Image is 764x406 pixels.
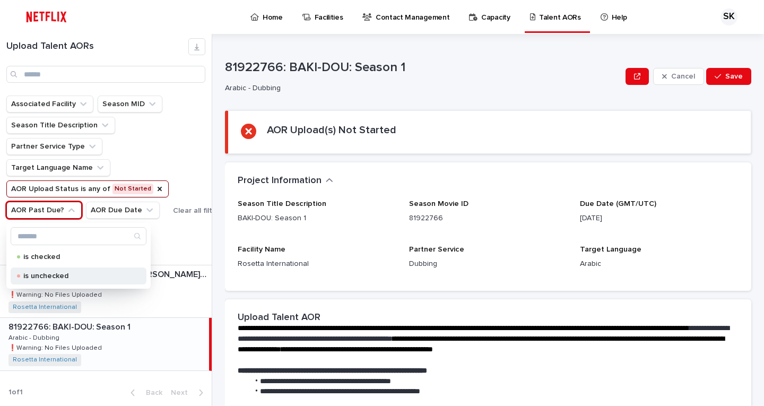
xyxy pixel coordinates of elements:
span: Facility Name [238,246,285,253]
p: Rosetta International [238,258,396,270]
h2: AOR Upload(s) Not Started [267,124,396,136]
a: Rosetta International [13,304,77,311]
p: Dubbing [409,258,568,270]
div: SK [720,8,737,25]
span: Partner Service [409,246,464,253]
p: [DATE] [580,213,739,224]
span: Clear all filters [173,207,223,214]
span: Next [171,389,194,396]
p: BAKI-DOU: Season 1 [238,213,396,224]
span: Target Language [580,246,641,253]
button: Next [167,388,212,398]
button: Clear all filters [169,203,223,219]
span: Cancel [671,73,695,80]
p: Arabic [580,258,739,270]
h2: Project Information [238,175,322,187]
div: Search [11,227,146,245]
button: Back [122,388,167,398]
span: Season Title Description [238,200,326,208]
img: ifQbXi3ZQGMSEF7WDB7W [21,6,72,28]
p: 81922766: BAKI-DOU: Season 1 [225,60,621,75]
span: Save [725,73,743,80]
input: Search [11,228,146,245]
p: ❗️Warning: No Files Uploaded [8,342,104,352]
button: Season Title Description [6,117,115,134]
button: AOR Upload Status [6,180,169,197]
p: is unchecked [23,272,129,280]
button: AOR Past Due? [6,202,82,219]
p: 81922766 [409,213,568,224]
span: Due Date (GMT/UTC) [580,200,656,208]
p: Arabic - Dubbing [8,332,62,342]
p: Arabic - Dubbing [225,84,617,93]
p: ❗️Warning: No Files Uploaded [8,289,104,299]
button: Associated Facility [6,96,93,113]
p: is checked [23,253,129,261]
span: Back [140,389,162,396]
button: AOR Due Date [86,202,160,219]
button: Season MID [98,96,162,113]
button: Target Language Name [6,159,110,176]
button: Cancel [653,68,704,85]
a: Rosetta International [13,356,77,364]
input: Search [6,66,205,83]
button: Save [706,68,751,85]
p: 81922766: BAKI-DOU: Season 1 [8,320,133,332]
span: Season Movie ID [409,200,468,208]
button: Partner Service Type [6,138,102,155]
h1: Upload Talent AORs [6,41,188,53]
button: Project Information [238,175,333,187]
h2: Upload Talent AOR [238,312,320,324]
